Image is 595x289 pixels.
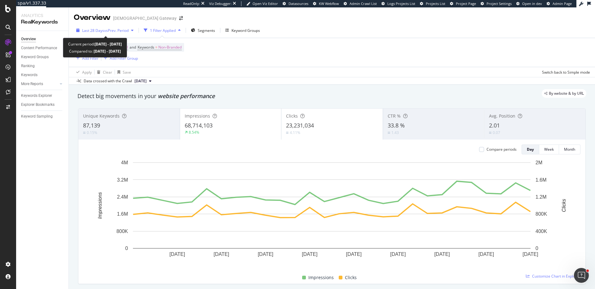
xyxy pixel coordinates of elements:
a: Logs Projects List [381,1,415,6]
div: arrow-right-arrow-left [179,16,183,20]
div: Keyword Sampling [21,113,53,120]
text: 4M [121,160,128,165]
div: Data crossed with the Crawl [84,78,132,84]
text: 3.2M [117,177,128,182]
div: Save [123,70,131,75]
span: Admin Crawl List [350,1,377,6]
a: Content Performance [21,45,64,51]
text: [DATE] [214,252,229,257]
span: Datasources [289,1,308,6]
a: Overview [21,36,64,42]
text: [DATE] [258,252,273,257]
iframe: Intercom live chat [574,268,589,283]
a: Keyword Sampling [21,113,64,120]
button: Switch back to Simple mode [540,67,590,77]
img: Equal [286,132,289,134]
a: Explorer Bookmarks [21,101,64,108]
button: Add Filter Group [101,54,138,62]
span: and [130,45,136,50]
text: 1.6M [535,177,547,182]
text: 0 [125,246,128,251]
div: 1.43 [391,130,399,135]
div: Compared to: [69,48,121,55]
div: Day [527,147,534,152]
a: Open Viz Editor [246,1,278,6]
button: 1 Filter Applied [141,25,183,35]
div: 0.15% [87,130,97,135]
span: 2025 Sep. 8th [134,78,147,84]
span: Last 28 Days [82,28,104,33]
div: 8.54% [189,130,199,135]
span: Logs Projects List [387,1,415,6]
text: [DATE] [390,252,406,257]
span: By website & by URL [549,92,584,95]
div: Compare periods [487,147,517,152]
button: Clear [95,67,112,77]
button: Segments [188,25,218,35]
div: 4.11% [290,130,300,135]
span: Impressions [308,274,334,281]
text: [DATE] [170,252,185,257]
div: Explorer Bookmarks [21,101,55,108]
span: KW Webflow [319,1,339,6]
a: Admin Page [547,1,572,6]
b: [DATE] - [DATE] [93,49,121,54]
text: Clicks [561,199,566,212]
div: Keyword Groups [231,28,260,33]
a: Project Page [450,1,476,6]
div: Content Performance [21,45,57,51]
div: Clear [103,70,112,75]
text: [DATE] [302,252,317,257]
a: Keywords [21,72,64,78]
text: 800K [535,211,547,217]
span: 68,714,103 [185,122,213,129]
text: 2M [535,160,542,165]
text: [DATE] [478,252,494,257]
span: Segments [198,28,215,33]
button: Last 28 DaysvsPrev. Period [74,25,136,35]
div: Keywords Explorer [21,93,52,99]
div: Add Filter Group [110,56,138,61]
span: 87,139 [83,122,100,129]
svg: A chart. [83,159,580,267]
div: [DEMOGRAPHIC_DATA] Gateway [113,15,177,21]
div: Overview [74,12,111,23]
a: Admin Crawl List [344,1,377,6]
div: Viz Debugger: [209,1,231,6]
span: Admin Page [553,1,572,6]
text: [DATE] [434,252,450,257]
text: 1.2M [535,194,547,200]
div: Switch back to Simple mode [542,70,590,75]
a: More Reports [21,81,58,87]
span: CTR % [388,113,401,119]
span: Project Settings [487,1,512,6]
text: 1.6M [117,211,128,217]
img: Equal [489,132,491,134]
button: Keyword Groups [223,25,262,35]
button: Month [559,144,580,154]
text: [DATE] [346,252,362,257]
text: 0 [535,246,538,251]
div: Ranking [21,63,35,69]
a: Open in dev [516,1,542,6]
span: Clicks [286,113,298,119]
span: Unique Keywords [83,113,120,119]
div: Analytics [21,12,64,19]
text: [DATE] [522,252,538,257]
span: Avg. Position [489,113,515,119]
button: [DATE] [132,77,154,85]
a: KW Webflow [313,1,339,6]
text: Impressions [97,192,103,219]
a: Ranking [21,63,64,69]
div: legacy label [542,89,586,98]
span: Open Viz Editor [253,1,278,6]
div: Overview [21,36,36,42]
span: Open in dev [522,1,542,6]
div: ReadOnly: [183,1,200,6]
a: Datasources [283,1,308,6]
text: 2.4M [117,194,128,200]
span: 23,231,034 [286,122,314,129]
span: Clicks [345,274,357,281]
button: Day [522,144,539,154]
